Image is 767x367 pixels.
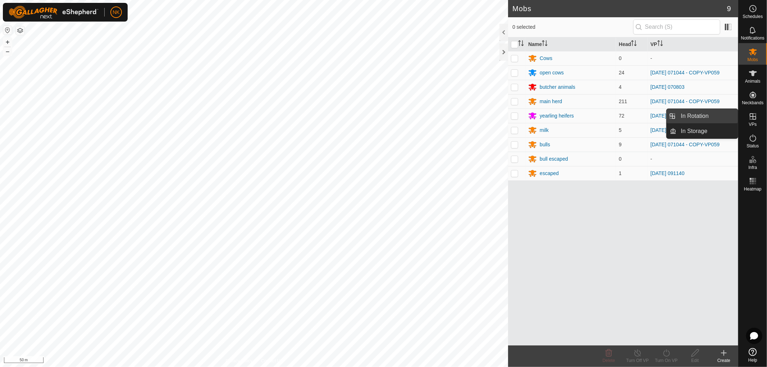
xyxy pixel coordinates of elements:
p-sorticon: Activate to sort [631,41,637,47]
div: escaped [540,170,559,177]
span: Infra [748,165,757,170]
span: VPs [749,122,757,127]
span: Heatmap [744,187,762,191]
span: 1 [619,170,622,176]
span: Status [747,144,759,148]
span: Animals [745,79,761,83]
div: Turn Off VP [623,357,652,364]
li: In Storage [667,124,738,138]
a: [DATE] 071044 - COPY-VP059 [650,142,720,147]
span: 0 selected [512,23,633,31]
a: [DATE] 071044 - COPY-VP059 [650,113,720,119]
span: 0 [619,55,622,61]
div: butcher animals [540,83,575,91]
th: Head [616,37,648,51]
span: Schedules [743,14,763,19]
span: NK [113,9,119,16]
h2: Mobs [512,4,727,13]
p-sorticon: Activate to sort [518,41,524,47]
div: milk [540,127,549,134]
span: Mobs [748,58,758,62]
a: [DATE] 091140 [650,170,685,176]
div: bulls [540,141,550,148]
button: + [3,38,12,46]
span: Help [748,358,757,362]
div: Turn On VP [652,357,681,364]
a: In Storage [677,124,738,138]
span: 24 [619,70,625,75]
li: In Rotation [667,109,738,123]
div: Cows [540,55,552,62]
a: [DATE] 070803 [650,84,685,90]
img: Gallagher Logo [9,6,99,19]
div: Edit [681,357,709,364]
span: 211 [619,98,627,104]
a: Help [739,345,767,365]
a: [DATE] 071044 - COPY-VP059 [650,98,720,104]
span: 0 [619,156,622,162]
button: Reset Map [3,26,12,35]
span: Notifications [741,36,764,40]
p-sorticon: Activate to sort [657,41,663,47]
span: 5 [619,127,622,133]
button: Map Layers [16,26,24,35]
th: VP [648,37,738,51]
td: - [648,51,738,65]
th: Name [525,37,616,51]
div: bull escaped [540,155,568,163]
div: main herd [540,98,562,105]
button: – [3,47,12,56]
div: yearling heifers [540,112,574,120]
input: Search (S) [633,19,720,35]
a: In Rotation [677,109,738,123]
span: 72 [619,113,625,119]
div: open cows [540,69,564,77]
a: Contact Us [261,358,282,364]
a: [DATE] 071044 - COPY-VP059 [650,70,720,75]
span: Delete [603,358,615,363]
a: [DATE] 070803 [650,127,685,133]
a: Privacy Policy [226,358,253,364]
span: Neckbands [742,101,763,105]
td: - [648,152,738,166]
span: 9 [727,3,731,14]
span: 9 [619,142,622,147]
p-sorticon: Activate to sort [542,41,548,47]
span: In Rotation [681,112,709,120]
div: Create [709,357,738,364]
span: In Storage [681,127,708,136]
span: 4 [619,84,622,90]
